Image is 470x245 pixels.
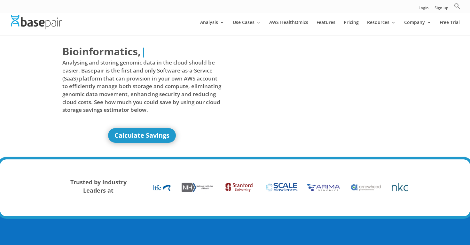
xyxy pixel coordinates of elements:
span: Bioinformatics, [62,44,141,59]
a: Login [419,6,429,13]
svg: Search [454,3,460,9]
a: Analysis [200,20,224,35]
a: Features [317,20,335,35]
a: Calculate Savings [108,128,176,143]
a: Free Trial [440,20,460,35]
a: Resources [367,20,396,35]
span: Analysing and storing genomic data in the cloud should be easier. Basepair is the first and only ... [62,59,222,114]
a: Company [404,20,431,35]
a: Use Cases [233,20,261,35]
iframe: Basepair - NGS Analysis Simplified [240,44,399,134]
img: Basepair [11,15,62,29]
a: Search Icon Link [454,3,460,13]
a: Sign up [435,6,448,13]
span: | [141,44,146,58]
a: AWS HealthOmics [269,20,308,35]
strong: Trusted by Industry Leaders at [70,178,127,194]
a: Pricing [344,20,359,35]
